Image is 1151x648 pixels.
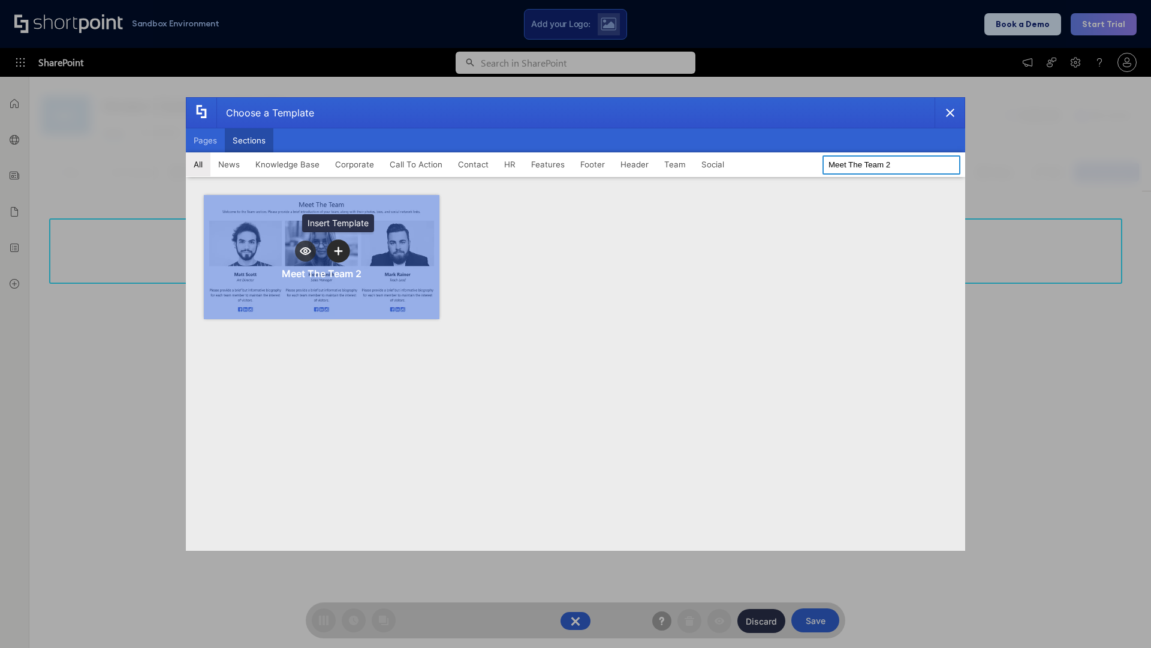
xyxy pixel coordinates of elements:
[822,155,960,175] input: Search
[282,268,361,280] div: Meet The Team 2
[656,152,694,176] button: Team
[225,128,273,152] button: Sections
[210,152,248,176] button: News
[327,152,382,176] button: Corporate
[216,98,314,128] div: Choose a Template
[496,152,523,176] button: HR
[523,152,573,176] button: Features
[186,97,965,551] div: template selector
[382,152,450,176] button: Call To Action
[694,152,732,176] button: Social
[248,152,327,176] button: Knowledge Base
[1091,590,1151,648] iframe: Chat Widget
[450,152,496,176] button: Contact
[573,152,613,176] button: Footer
[613,152,656,176] button: Header
[186,128,225,152] button: Pages
[186,152,210,176] button: All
